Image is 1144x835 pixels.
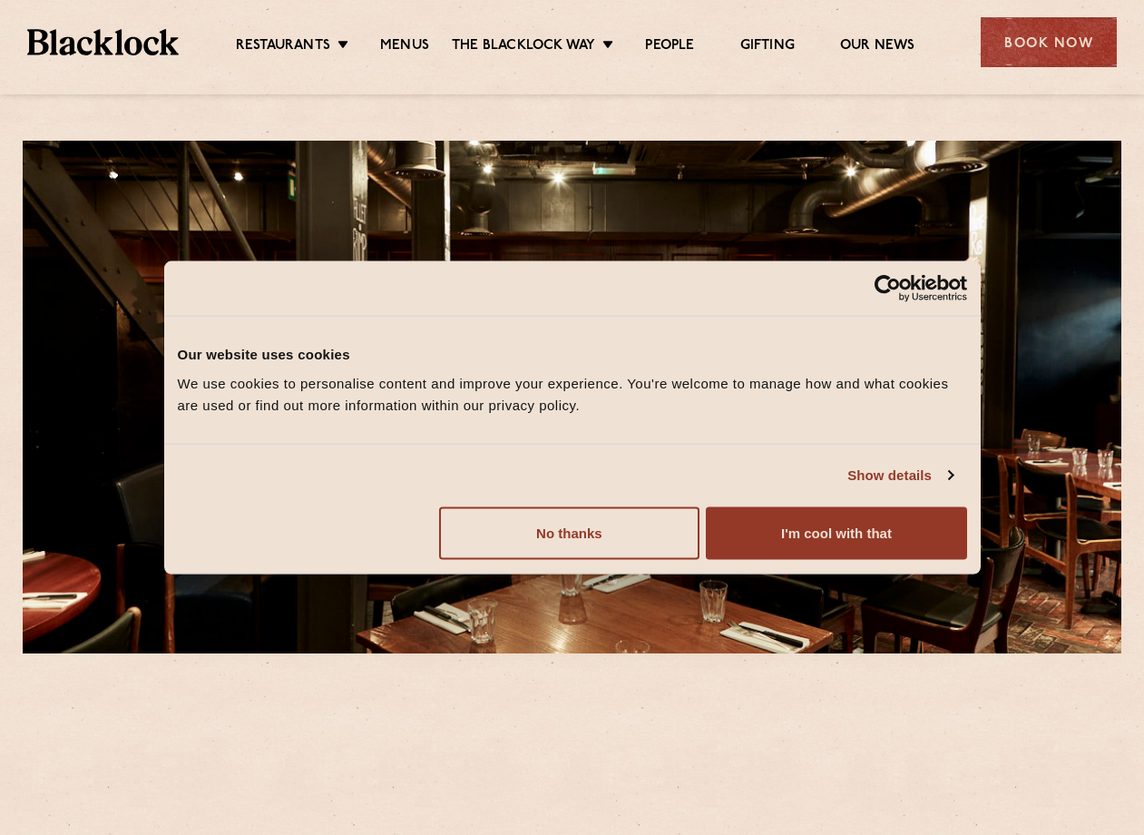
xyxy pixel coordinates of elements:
a: Usercentrics Cookiebot - opens in a new window [808,275,967,302]
a: Show details [847,465,953,486]
a: Gifting [740,37,795,57]
a: Menus [380,37,429,57]
button: No thanks [439,506,699,559]
div: Book Now [981,17,1117,67]
div: Our website uses cookies [178,344,967,366]
a: The Blacklock Way [452,37,595,57]
img: BL_Textured_Logo-footer-cropped.svg [27,29,179,54]
div: We use cookies to personalise content and improve your experience. You're welcome to manage how a... [178,372,967,416]
a: Restaurants [236,37,330,57]
a: Our News [840,37,915,57]
button: I'm cool with that [706,506,966,559]
a: People [645,37,694,57]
